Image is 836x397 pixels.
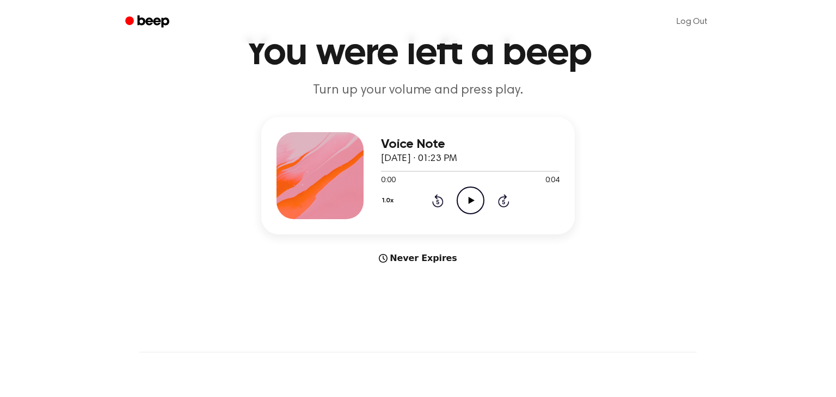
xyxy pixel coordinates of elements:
p: Turn up your volume and press play. [209,82,627,100]
span: 0:00 [381,175,395,187]
a: Log Out [666,9,718,35]
button: 1.0x [381,191,397,210]
h3: Voice Note [381,137,560,152]
span: [DATE] · 01:23 PM [381,154,457,164]
h1: You were left a beep [139,34,697,73]
span: 0:04 [545,175,560,187]
a: Beep [118,11,179,33]
div: Never Expires [261,252,575,265]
